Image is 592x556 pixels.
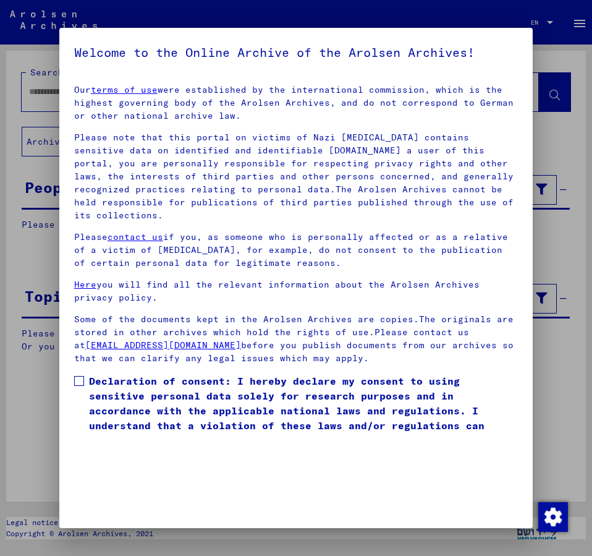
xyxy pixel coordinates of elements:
p: Our were established by the international commission, which is the highest governing body of the ... [74,83,518,122]
img: Change consent [538,502,568,532]
a: [EMAIL_ADDRESS][DOMAIN_NAME] [85,340,241,351]
p: Some of the documents kept in the Arolsen Archives are copies.The originals are stored in other a... [74,313,518,365]
h5: Welcome to the Online Archive of the Arolsen Archives! [74,43,518,62]
p: you will find all the relevant information about the Arolsen Archives privacy policy. [74,278,518,304]
p: Please note that this portal on victims of Nazi [MEDICAL_DATA] contains sensitive data on identif... [74,131,518,222]
a: Here [74,279,96,290]
span: Declaration of consent: I hereby declare my consent to using sensitive personal data solely for r... [89,374,518,448]
p: Please if you, as someone who is personally affected or as a relative of a victim of [MEDICAL_DAT... [74,231,518,270]
div: Change consent [538,502,567,531]
a: terms of use [91,84,158,95]
a: contact us [108,231,163,242]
